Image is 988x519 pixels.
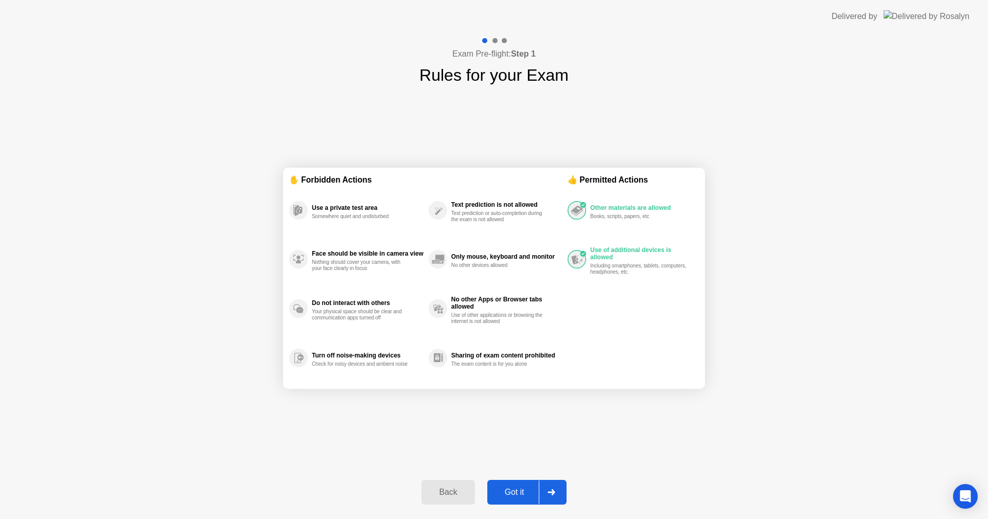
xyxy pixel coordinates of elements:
[884,10,969,22] img: Delivered by Rosalyn
[312,352,424,359] div: Turn off noise-making devices
[312,309,409,321] div: Your physical space should be clear and communication apps turned off
[421,480,474,505] button: Back
[312,361,409,367] div: Check for noisy devices and ambient noise
[590,213,687,220] div: Books, scripts, papers, etc
[451,201,562,208] div: Text prediction is not allowed
[425,488,471,497] div: Back
[451,352,562,359] div: Sharing of exam content prohibited
[452,48,536,60] h4: Exam Pre-flight:
[451,262,549,269] div: No other devices allowed
[312,259,409,272] div: Nothing should cover your camera, with your face clearly in focus
[568,174,699,186] div: 👍 Permitted Actions
[312,250,424,257] div: Face should be visible in camera view
[590,246,694,261] div: Use of additional devices is allowed
[312,204,424,211] div: Use a private test area
[312,299,424,307] div: Do not interact with others
[487,480,567,505] button: Got it
[590,263,687,275] div: Including smartphones, tablets, computers, headphones, etc.
[832,10,877,23] div: Delivered by
[490,488,539,497] div: Got it
[953,484,978,509] div: Open Intercom Messenger
[590,204,694,211] div: Other materials are allowed
[419,63,569,87] h1: Rules for your Exam
[451,312,549,325] div: Use of other applications or browsing the internet is not allowed
[451,253,562,260] div: Only mouse, keyboard and monitor
[451,361,549,367] div: The exam content is for you alone
[451,296,562,310] div: No other Apps or Browser tabs allowed
[511,49,536,58] b: Step 1
[312,213,409,220] div: Somewhere quiet and undisturbed
[451,210,549,223] div: Text prediction or auto-completion during the exam is not allowed
[289,174,568,186] div: ✋ Forbidden Actions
